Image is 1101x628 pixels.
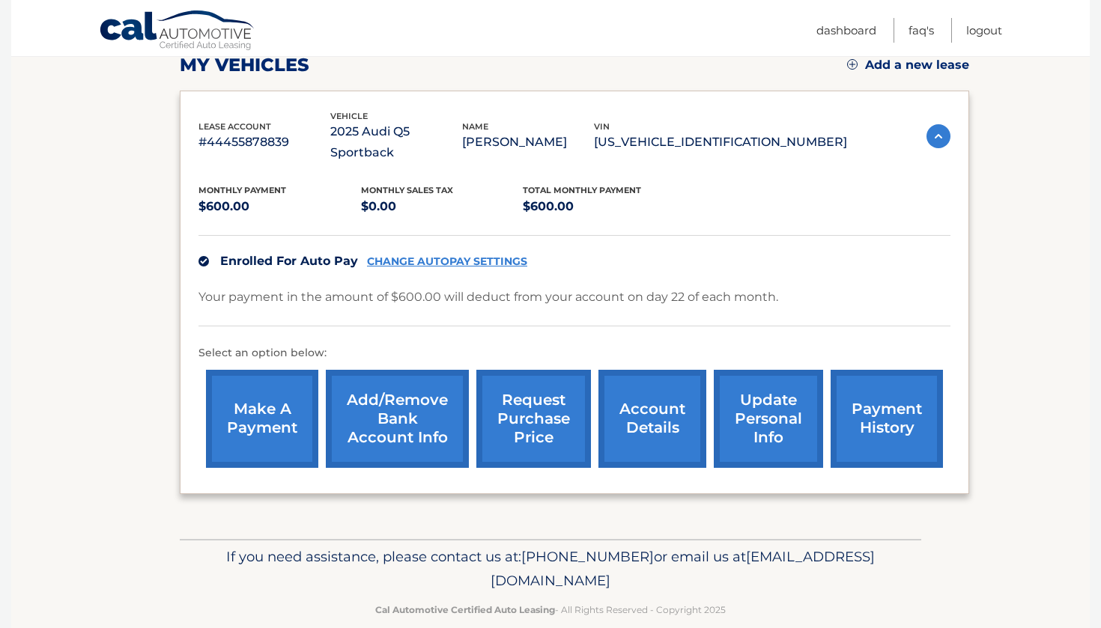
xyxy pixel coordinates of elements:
a: Cal Automotive [99,10,256,53]
a: payment history [831,370,943,468]
h2: my vehicles [180,54,309,76]
span: vehicle [330,111,368,121]
span: Monthly Payment [198,185,286,195]
a: Add a new lease [847,58,969,73]
strong: Cal Automotive Certified Auto Leasing [375,604,555,615]
a: Logout [966,18,1002,43]
span: Total Monthly Payment [523,185,641,195]
a: Dashboard [816,18,876,43]
p: Select an option below: [198,344,950,362]
img: check.svg [198,256,209,266]
a: account details [598,370,706,468]
span: Monthly sales Tax [361,185,453,195]
span: Enrolled For Auto Pay [220,254,358,268]
p: [PERSON_NAME] [462,132,594,153]
p: #44455878839 [198,132,330,153]
span: name [462,121,488,132]
p: If you need assistance, please contact us at: or email us at [189,545,912,593]
p: Your payment in the amount of $600.00 will deduct from your account on day 22 of each month. [198,287,778,308]
p: $600.00 [523,196,685,217]
span: vin [594,121,610,132]
a: FAQ's [909,18,934,43]
span: lease account [198,121,271,132]
a: Add/Remove bank account info [326,370,469,468]
a: make a payment [206,370,318,468]
img: add.svg [847,59,858,70]
a: request purchase price [476,370,591,468]
a: CHANGE AUTOPAY SETTINGS [367,255,527,268]
span: [PHONE_NUMBER] [521,548,654,565]
p: [US_VEHICLE_IDENTIFICATION_NUMBER] [594,132,847,153]
a: update personal info [714,370,823,468]
p: - All Rights Reserved - Copyright 2025 [189,602,912,618]
p: 2025 Audi Q5 Sportback [330,121,462,163]
img: accordion-active.svg [926,124,950,148]
p: $0.00 [361,196,524,217]
p: $600.00 [198,196,361,217]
